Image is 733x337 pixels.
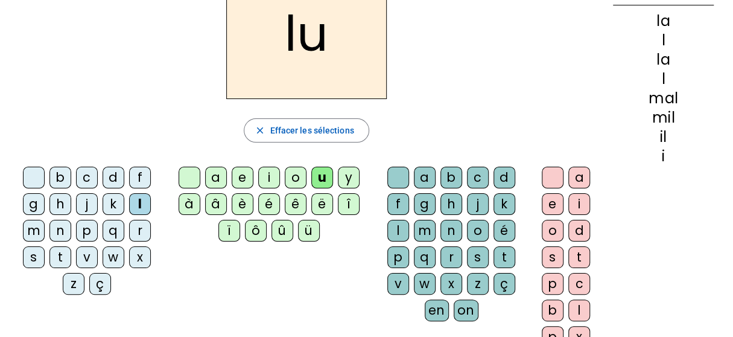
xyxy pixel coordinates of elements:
div: î [338,193,360,215]
div: a [205,167,227,188]
div: j [467,193,489,215]
div: l [129,193,151,215]
div: x [129,246,151,268]
div: l [613,72,714,86]
div: c [76,167,98,188]
div: t [493,246,515,268]
div: i [258,167,280,188]
div: w [103,246,124,268]
div: b [542,300,563,321]
div: h [49,193,71,215]
div: mil [613,111,714,125]
div: p [542,273,563,295]
div: mal [613,91,714,106]
div: p [387,246,409,268]
div: i [613,149,714,164]
div: é [493,220,515,242]
div: ü [298,220,320,242]
div: c [568,273,590,295]
button: Effacer les sélections [244,118,369,143]
div: k [493,193,515,215]
div: é [258,193,280,215]
div: s [467,246,489,268]
div: x [440,273,462,295]
div: z [467,273,489,295]
div: v [76,246,98,268]
div: la [613,53,714,67]
div: d [568,220,590,242]
div: z [63,273,84,295]
div: i [568,193,590,215]
div: la [613,14,714,28]
div: o [542,220,563,242]
div: ô [245,220,267,242]
mat-icon: close [254,125,265,136]
div: o [285,167,306,188]
div: m [23,220,45,242]
div: ë [311,193,333,215]
div: d [103,167,124,188]
div: e [542,193,563,215]
div: l [613,33,714,48]
div: d [493,167,515,188]
div: û [271,220,293,242]
div: b [49,167,71,188]
div: r [129,220,151,242]
div: m [414,220,436,242]
div: en [425,300,449,321]
div: ï [218,220,240,242]
div: a [568,167,590,188]
div: n [49,220,71,242]
div: g [414,193,436,215]
div: ê [285,193,306,215]
div: è [232,193,253,215]
div: on [454,300,478,321]
div: s [542,246,563,268]
div: g [23,193,45,215]
div: k [103,193,124,215]
div: f [387,193,409,215]
div: â [205,193,227,215]
div: l [387,220,409,242]
div: q [414,246,436,268]
div: e [232,167,253,188]
div: o [467,220,489,242]
div: f [129,167,151,188]
div: p [76,220,98,242]
div: l [568,300,590,321]
div: il [613,130,714,144]
div: c [467,167,489,188]
div: v [387,273,409,295]
div: t [49,246,71,268]
div: q [103,220,124,242]
div: j [76,193,98,215]
div: w [414,273,436,295]
div: ç [89,273,111,295]
div: h [440,193,462,215]
div: r [440,246,462,268]
div: n [440,220,462,242]
div: ç [493,273,515,295]
span: Effacer les sélections [270,123,354,138]
div: a [414,167,436,188]
div: à [179,193,200,215]
div: t [568,246,590,268]
div: u [311,167,333,188]
div: s [23,246,45,268]
div: y [338,167,360,188]
div: b [440,167,462,188]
